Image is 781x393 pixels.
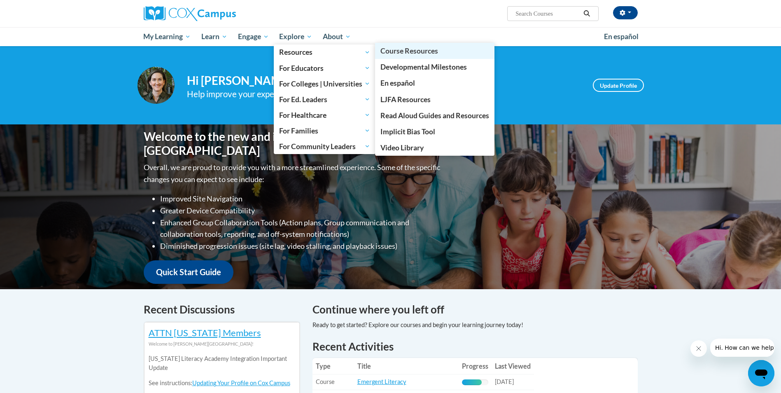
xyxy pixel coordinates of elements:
[317,27,356,46] a: About
[131,27,650,46] div: Main menu
[144,161,442,185] p: Overall, we are proud to provide you with a more streamlined experience. Some of the specific cha...
[279,63,370,73] span: For Educators
[581,9,593,19] button: Search
[380,47,438,55] span: Course Resources
[238,32,269,42] span: Engage
[380,63,467,71] span: Developmental Milestones
[187,87,581,101] div: Help improve your experience by keeping your profile up to date.
[274,123,375,138] a: For Families
[149,354,295,372] p: [US_STATE] Literacy Academy Integration Important Update
[323,32,351,42] span: About
[375,91,494,108] a: LJFA Resources
[279,79,370,89] span: For Colleges | Universities
[274,138,375,154] a: For Community Leaders
[375,59,494,75] a: Developmental Milestones
[187,74,581,88] h4: Hi [PERSON_NAME]! Take a minute to review your profile.
[380,95,431,104] span: LJFA Resources
[201,32,227,42] span: Learn
[375,108,494,124] a: Read Aloud Guides and Resources
[604,32,639,41] span: En español
[593,79,644,92] a: Update Profile
[375,43,494,59] a: Course Resources
[316,378,335,385] span: Course
[274,76,375,91] a: For Colleges | Universities
[160,240,442,252] li: Diminished progression issues (site lag, video stalling, and playback issues)
[144,260,233,284] a: Quick Start Guide
[160,217,442,241] li: Enhanced Group Collaboration Tools (Action plans, Group communication and collaboration tools, re...
[144,302,300,318] h4: Recent Discussions
[279,47,370,57] span: Resources
[375,124,494,140] a: Implicit Bias Tool
[492,358,534,374] th: Last Viewed
[274,60,375,76] a: For Educators
[138,67,175,104] img: Profile Image
[192,379,290,386] a: Updating Your Profile on Cox Campus
[279,32,312,42] span: Explore
[274,44,375,60] a: Resources
[354,358,459,374] th: Title
[312,302,638,318] h4: Continue where you left off
[690,340,707,357] iframe: Close message
[279,126,370,136] span: For Families
[380,111,489,120] span: Read Aloud Guides and Resources
[5,6,67,12] span: Hi. How can we help?
[312,358,354,374] th: Type
[138,27,196,46] a: My Learning
[144,6,236,21] img: Cox Campus
[160,193,442,205] li: Improved Site Navigation
[380,127,435,136] span: Implicit Bias Tool
[357,378,406,385] a: Emergent Literacy
[274,91,375,107] a: For Ed. Leaders
[149,339,295,349] div: Welcome to [PERSON_NAME][GEOGRAPHIC_DATA]!
[279,94,370,104] span: For Ed. Leaders
[710,339,774,357] iframe: Message from company
[279,141,370,151] span: For Community Leaders
[375,75,494,91] a: En español
[613,6,638,19] button: Account Settings
[459,358,492,374] th: Progress
[274,107,375,123] a: For Healthcare
[160,205,442,217] li: Greater Device Compatibility
[143,32,191,42] span: My Learning
[233,27,274,46] a: Engage
[748,360,774,386] iframe: Button to launch messaging window
[380,79,415,87] span: En español
[279,110,370,120] span: For Healthcare
[196,27,233,46] a: Learn
[312,339,638,354] h1: Recent Activities
[149,327,261,338] a: ATTN [US_STATE] Members
[380,143,424,152] span: Video Library
[599,28,644,45] a: En español
[274,27,317,46] a: Explore
[375,140,494,156] a: Video Library
[144,6,300,21] a: Cox Campus
[495,378,514,385] span: [DATE]
[462,379,482,385] div: Progress, %
[149,379,295,388] p: See instructions:
[144,130,442,157] h1: Welcome to the new and improved [PERSON_NAME][GEOGRAPHIC_DATA]
[515,9,581,19] input: Search Courses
